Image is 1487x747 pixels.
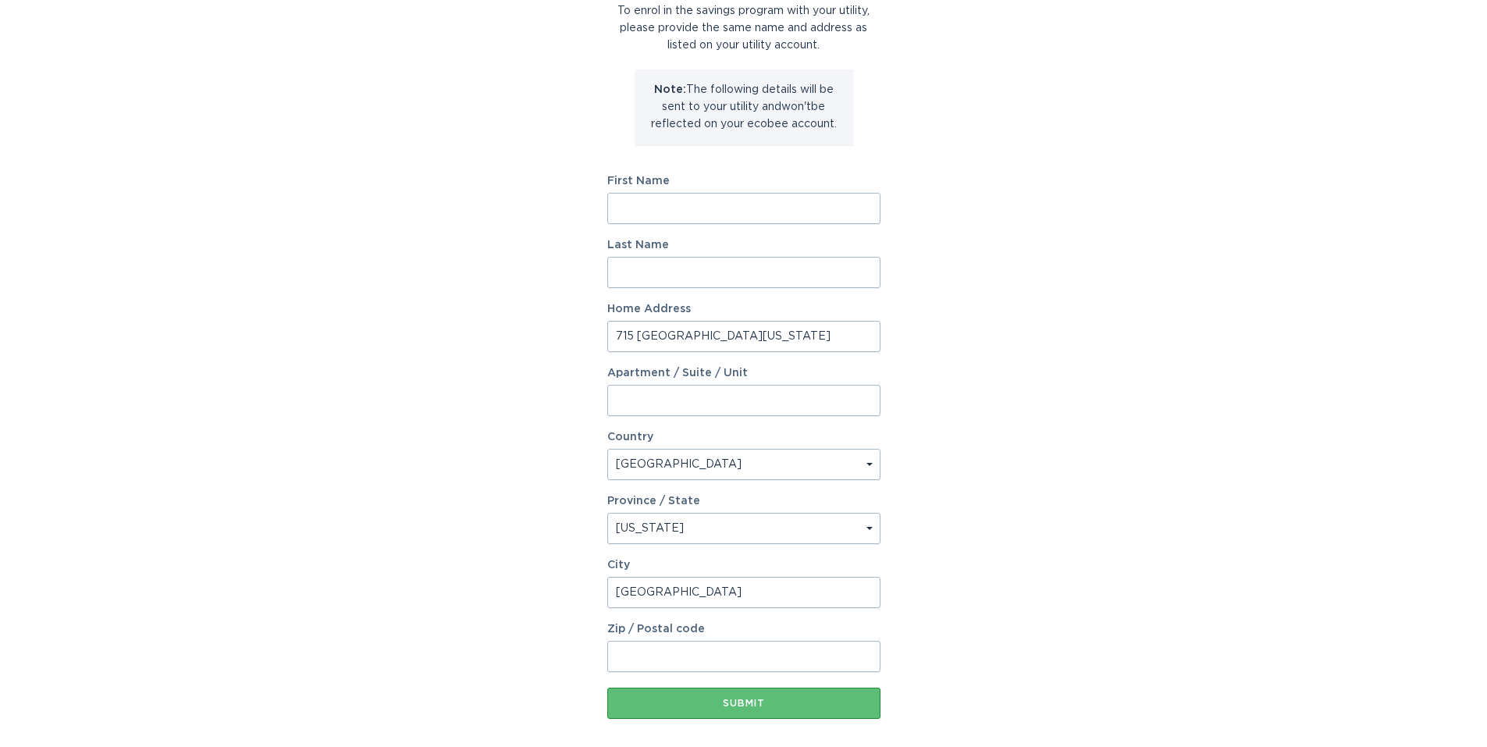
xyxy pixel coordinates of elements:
label: Home Address [607,304,880,315]
strong: Note: [654,84,686,95]
p: The following details will be sent to your utility and won't be reflected on your ecobee account. [646,81,841,133]
label: Zip / Postal code [607,624,880,635]
label: City [607,560,880,571]
button: Submit [607,688,880,719]
label: Apartment / Suite / Unit [607,368,880,379]
label: Country [607,432,653,443]
label: First Name [607,176,880,187]
div: Submit [615,699,873,708]
label: Last Name [607,240,880,251]
label: Province / State [607,496,700,507]
div: To enrol in the savings program with your utility, please provide the same name and address as li... [607,2,880,54]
